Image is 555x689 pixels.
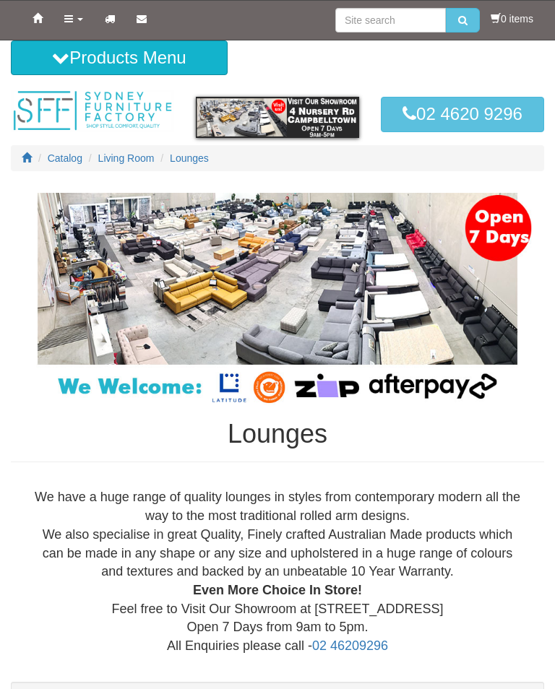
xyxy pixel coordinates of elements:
[11,40,228,75] button: Products Menu
[312,638,388,653] a: 02 46209296
[381,97,544,131] a: 02 4620 9296
[48,152,82,164] a: Catalog
[335,8,446,32] input: Site search
[491,12,533,26] li: 0 items
[196,97,359,138] img: showroom.gif
[11,420,544,448] h1: Lounges
[98,152,155,164] a: Living Room
[22,488,533,655] div: We have a huge range of quality lounges in styles from contemporary modern all the way to the mos...
[11,90,174,131] img: Sydney Furniture Factory
[11,193,544,405] img: Lounges
[193,583,362,597] b: Even More Choice In Store!
[170,152,209,164] a: Lounges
